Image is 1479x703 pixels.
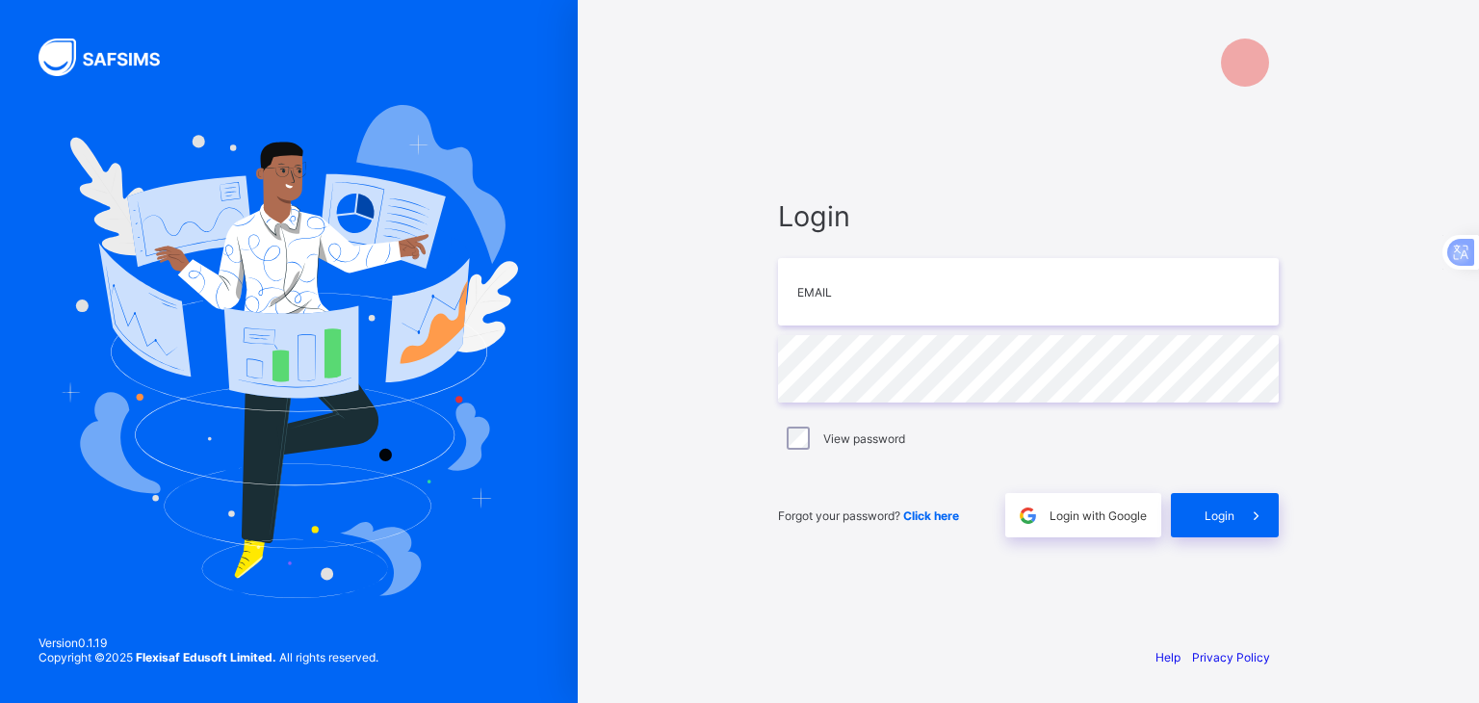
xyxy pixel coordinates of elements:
span: Login [778,199,1279,233]
a: Click here [903,508,959,523]
img: SAFSIMS Logo [39,39,183,76]
label: View password [823,431,905,446]
img: google.396cfc9801f0270233282035f929180a.svg [1017,505,1039,527]
a: Privacy Policy [1192,650,1270,664]
span: Copyright © 2025 All rights reserved. [39,650,378,664]
a: Help [1155,650,1181,664]
span: Login [1205,508,1234,523]
span: Forgot your password? [778,508,959,523]
span: Version 0.1.19 [39,636,378,650]
img: Hero Image [60,105,518,598]
strong: Flexisaf Edusoft Limited. [136,650,276,664]
span: Login with Google [1050,508,1147,523]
